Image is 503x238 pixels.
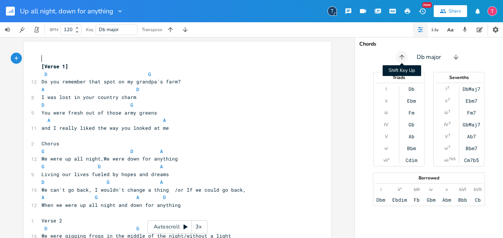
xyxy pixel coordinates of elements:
[449,8,461,14] div: Share
[41,109,157,116] span: You were fresh out of those army greens
[392,197,407,203] div: Ebdim
[466,98,477,104] div: Ebm7
[41,194,44,201] span: A
[398,186,402,192] div: ii°
[409,133,414,139] div: Ab
[466,145,477,151] div: Bbm7
[147,220,207,234] div: Autoscroll
[475,197,481,203] div: Cb
[429,186,433,192] div: iv
[86,27,93,32] div: Key
[409,122,414,128] div: Gb
[192,220,205,234] div: 3x
[41,217,62,224] span: Verse 2
[458,197,467,203] div: Bbb
[41,140,59,147] span: Chorus
[449,156,456,162] sup: 7b5
[444,122,448,128] div: IV
[427,197,436,203] div: Gbm
[386,86,387,92] div: I
[467,133,476,139] div: Ab7
[448,144,450,150] sup: 7
[41,125,169,131] span: and I really liked the way you looked at me
[448,97,450,103] sup: 7
[383,157,389,163] div: vii°
[41,63,68,70] span: [Verse 1]
[467,110,476,116] div: Fm7
[41,102,44,108] span: D
[384,145,388,151] div: vi
[160,148,163,155] span: A
[163,194,166,201] span: D
[95,194,98,201] span: G
[417,53,441,62] span: Db major
[449,120,451,126] sup: 7
[448,132,450,138] sup: 7
[20,8,113,14] span: Up all night, down for anything
[414,197,420,203] div: Fb
[148,71,151,77] span: G
[41,94,136,100] span: I was lost in your country charm
[442,197,451,203] div: Abm
[407,145,416,151] div: Bbm
[409,110,414,116] div: Fm
[444,157,449,163] div: vii
[445,98,447,104] div: ii
[160,179,163,185] span: A
[374,75,424,80] div: Triads
[41,148,44,155] span: G
[434,75,484,80] div: Sevenths
[385,98,387,104] div: ii
[445,133,448,139] div: V
[41,163,44,170] span: G
[415,4,430,18] button: New
[384,110,388,116] div: iii
[130,148,133,155] span: D
[414,186,420,192] div: bIII
[396,51,408,63] button: Shift Key Up
[487,6,497,16] img: tabitha8501.tn
[385,133,388,139] div: V
[409,86,414,92] div: Db
[41,155,178,162] span: We were up all night,We were down for anything
[380,186,382,192] div: i
[444,145,448,151] div: vi
[47,117,50,123] span: A
[160,163,163,170] span: A
[474,186,482,192] div: bVII
[44,225,47,232] span: D
[136,225,139,232] span: G
[130,102,133,108] span: G
[41,78,181,85] span: Do you remember that spot on my grandpa's farm?
[44,71,47,77] span: D
[41,171,169,178] span: Living our lives fueled by hopes and dreams
[136,194,139,201] span: A
[406,157,417,163] div: Cdim
[41,179,44,185] span: D
[41,202,181,208] span: When we were up all night and down for anything
[50,28,58,32] div: BPM
[163,117,166,123] span: A
[107,179,110,185] span: G
[142,27,162,32] div: Transpose
[447,85,449,91] sup: 7
[434,5,467,17] button: Share
[376,197,385,203] div: Dbm
[98,163,101,170] span: D
[463,86,480,92] div: DbMaj7
[359,42,499,47] div: Chords
[327,6,337,16] div: tabitha8501.tn
[384,122,388,128] div: IV
[136,86,139,93] span: D
[422,2,432,8] div: New
[459,186,466,192] div: bVI
[99,26,119,33] span: Db major
[446,186,448,192] div: v
[448,109,450,115] sup: 7
[41,86,44,93] span: A
[464,157,479,163] div: Cm7b5
[41,186,246,193] span: We can't go back, I wouldn't change a thing /or If we could go back,
[444,110,448,116] div: iii
[407,98,416,104] div: Ebm
[373,176,484,180] div: Borrowed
